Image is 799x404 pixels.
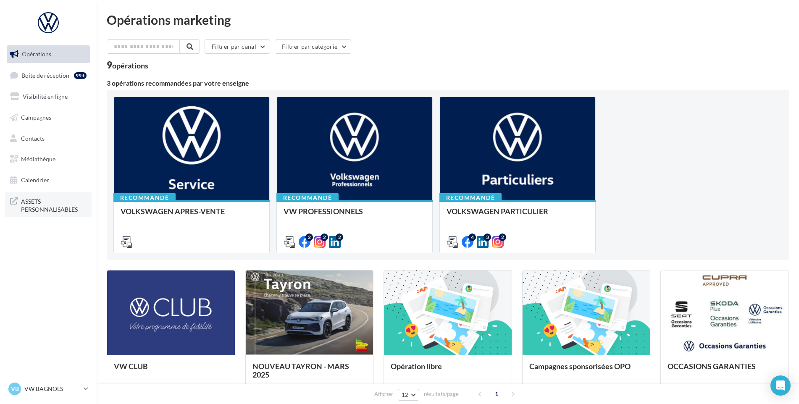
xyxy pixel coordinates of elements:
a: ASSETS PERSONNALISABLES [5,192,92,217]
a: Calendrier [5,171,92,189]
div: Opérations marketing [107,13,789,26]
div: 3 opérations recommandées par votre enseigne [107,80,789,87]
span: VW PROFESSIONNELS [284,207,363,216]
span: VOLKSWAGEN PARTICULIER [447,207,548,216]
span: 1 [490,387,503,401]
a: VB VW BAGNOLS [7,381,90,397]
span: VW CLUB [114,362,148,371]
div: Recommandé [276,193,339,202]
span: Campagnes [21,114,51,121]
div: 3 [484,233,491,241]
button: Filtrer par catégorie [275,39,351,54]
span: ASSETS PERSONNALISABLES [21,196,87,214]
div: Recommandé [439,193,502,202]
span: Calendrier [21,176,49,184]
a: Médiathèque [5,150,92,168]
span: Opérations [22,50,51,58]
span: NOUVEAU TAYRON - MARS 2025 [252,362,349,379]
p: VW BAGNOLS [24,385,80,393]
div: 2 [499,233,506,241]
div: 4 [468,233,476,241]
div: 99+ [74,72,87,79]
div: Recommandé [113,193,176,202]
span: Médiathèque [21,155,55,163]
div: opérations [112,62,148,69]
span: VOLKSWAGEN APRES-VENTE [121,207,225,216]
span: OCCASIONS GARANTIES [668,362,756,371]
div: 2 [321,233,328,241]
a: Visibilité en ligne [5,88,92,105]
span: Opération libre [391,362,442,371]
span: Afficher [374,390,393,398]
span: VB [11,385,19,393]
a: Boîte de réception99+ [5,66,92,84]
span: Contacts [21,134,45,142]
span: résultats/page [424,390,459,398]
button: Filtrer par canal [205,39,270,54]
a: Opérations [5,45,92,63]
button: 12 [398,389,419,401]
a: Contacts [5,130,92,147]
span: Visibilité en ligne [23,93,68,100]
div: Open Intercom Messenger [770,375,791,396]
div: 2 [336,233,343,241]
div: 2 [305,233,313,241]
a: Campagnes [5,109,92,126]
div: 9 [107,60,148,70]
span: Boîte de réception [21,71,69,79]
span: Campagnes sponsorisées OPO [529,362,631,371]
span: 12 [402,391,409,398]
